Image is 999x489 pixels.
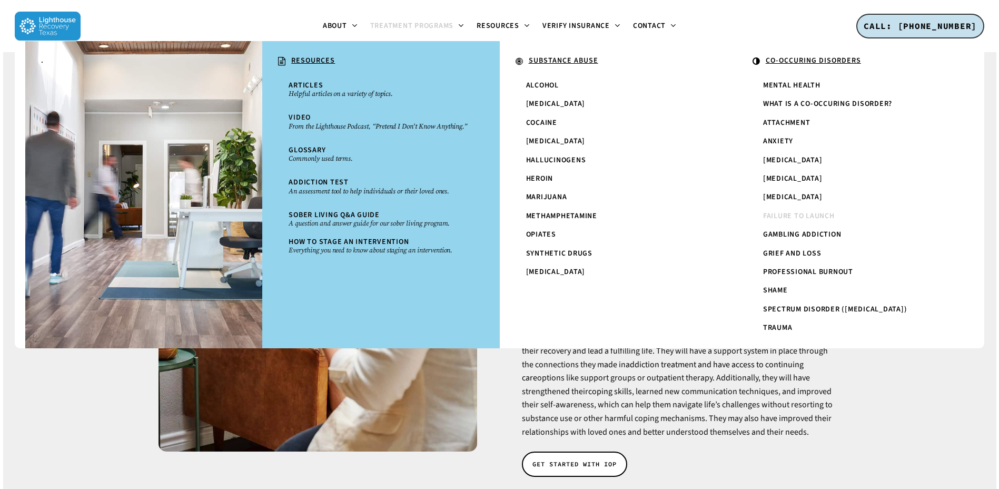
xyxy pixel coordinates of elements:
[758,132,953,151] a: Anxiety
[522,318,840,439] p: After successful completion of our Intensive (IOP program Dallas), a client can expect to have ga...
[758,244,953,263] a: Grief and Loss
[510,52,726,72] a: SUBSTANCE ABUSE
[763,99,892,109] span: What is a Co-Occuring Disorder?
[289,122,473,131] small: From the Lighthouse Podcast, “Pretend I Don’t Know Anything.”
[273,52,489,72] a: RESOURCES
[41,55,44,66] span: .
[289,237,409,247] span: How To Stage An Intervention
[283,109,478,135] a: VideoFrom the Lighthouse Podcast, “Pretend I Don’t Know Anything.”
[526,173,553,184] span: Heroin
[521,95,716,113] a: [MEDICAL_DATA]
[763,322,793,333] span: Trauma
[289,154,473,163] small: Commonly used terms.
[522,452,627,477] a: GET STARTED WITH IOP
[526,267,586,277] span: [MEDICAL_DATA]
[588,386,632,397] a: coping skills
[521,188,716,207] a: Marijuana
[521,151,716,170] a: Hallucinogens
[316,22,364,31] a: About
[526,211,597,221] span: Methamphetamine
[521,114,716,132] a: Cocaine
[521,207,716,226] a: Methamphetamine
[364,22,471,31] a: Treatment Programs
[522,359,804,384] a: addiction treatment and have access to continuing care
[521,132,716,151] a: [MEDICAL_DATA]
[758,76,953,95] a: Mental Health
[633,21,666,31] span: Contact
[758,95,953,113] a: What is a Co-Occuring Disorder?
[289,177,349,188] span: Addiction Test
[15,12,81,41] img: Lighthouse Recovery Texas
[763,211,835,221] span: Failure to Launch
[864,21,977,31] span: CALL: [PHONE_NUMBER]
[283,141,478,168] a: GlossaryCommonly used terms.
[370,21,454,31] span: Treatment Programs
[526,192,567,202] span: Marijuana
[747,52,963,72] a: CO-OCCURING DISORDERS
[758,226,953,244] a: Gambling Addiction
[521,226,716,244] a: Opiates
[758,151,953,170] a: [MEDICAL_DATA]
[763,267,853,277] span: Professional Burnout
[521,263,716,281] a: [MEDICAL_DATA]
[529,55,598,66] u: SUBSTANCE ABUSE
[289,187,473,195] small: An assessment tool to help individuals or their loved ones.
[283,173,478,200] a: Addiction TestAn assessment tool to help individuals or their loved ones.
[763,118,810,128] span: Attachment
[36,52,252,70] a: .
[758,207,953,226] a: Failure to Launch
[856,14,984,39] a: CALL: [PHONE_NUMBER]
[763,155,823,165] span: [MEDICAL_DATA]
[627,22,683,31] a: Contact
[758,114,953,132] a: Attachment
[763,304,907,315] span: Spectrum Disorder ([MEDICAL_DATA])
[763,285,788,296] span: Shame
[766,55,861,66] u: CO-OCCURING DISORDERS
[289,90,473,98] small: Helpful articles on a variety of topics.
[526,248,592,259] span: Synthetic Drugs
[526,155,586,165] span: Hallucinogens
[526,80,559,91] span: Alcohol
[283,206,478,233] a: Sober Living Q&A GuideA question and answer guide for our sober living program.
[763,173,823,184] span: [MEDICAL_DATA]
[526,118,557,128] span: Cocaine
[763,80,820,91] span: Mental Health
[763,248,822,259] span: Grief and Loss
[291,55,335,66] u: RESOURCES
[532,459,617,470] span: GET STARTED WITH IOP
[758,188,953,207] a: [MEDICAL_DATA]
[521,170,716,188] a: Heroin
[758,263,953,281] a: Professional Burnout
[521,244,716,263] a: Synthetic Drugs
[758,281,953,300] a: Shame
[521,76,716,95] a: Alcohol
[758,170,953,188] a: [MEDICAL_DATA]
[289,80,323,91] span: Articles
[758,319,953,337] a: Trauma
[283,233,478,260] a: How To Stage An InterventionEverything you need to know about staging an intervention.
[289,210,380,220] span: Sober Living Q&A Guide
[323,21,347,31] span: About
[289,145,325,155] span: Glossary
[526,229,556,240] span: Opiates
[477,21,519,31] span: Resources
[526,99,586,109] span: [MEDICAL_DATA]
[283,76,478,103] a: ArticlesHelpful articles on a variety of topics.
[536,22,627,31] a: Verify Insurance
[289,112,311,123] span: Video
[526,136,586,146] span: [MEDICAL_DATA]
[289,219,473,228] small: A question and answer guide for our sober living program.
[763,192,823,202] span: [MEDICAL_DATA]
[542,21,610,31] span: Verify Insurance
[763,136,793,146] span: Anxiety
[763,229,842,240] span: Gambling Addiction
[758,300,953,319] a: Spectrum Disorder ([MEDICAL_DATA])
[289,246,473,255] small: Everything you need to know about staging an intervention.
[470,22,536,31] a: Resources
